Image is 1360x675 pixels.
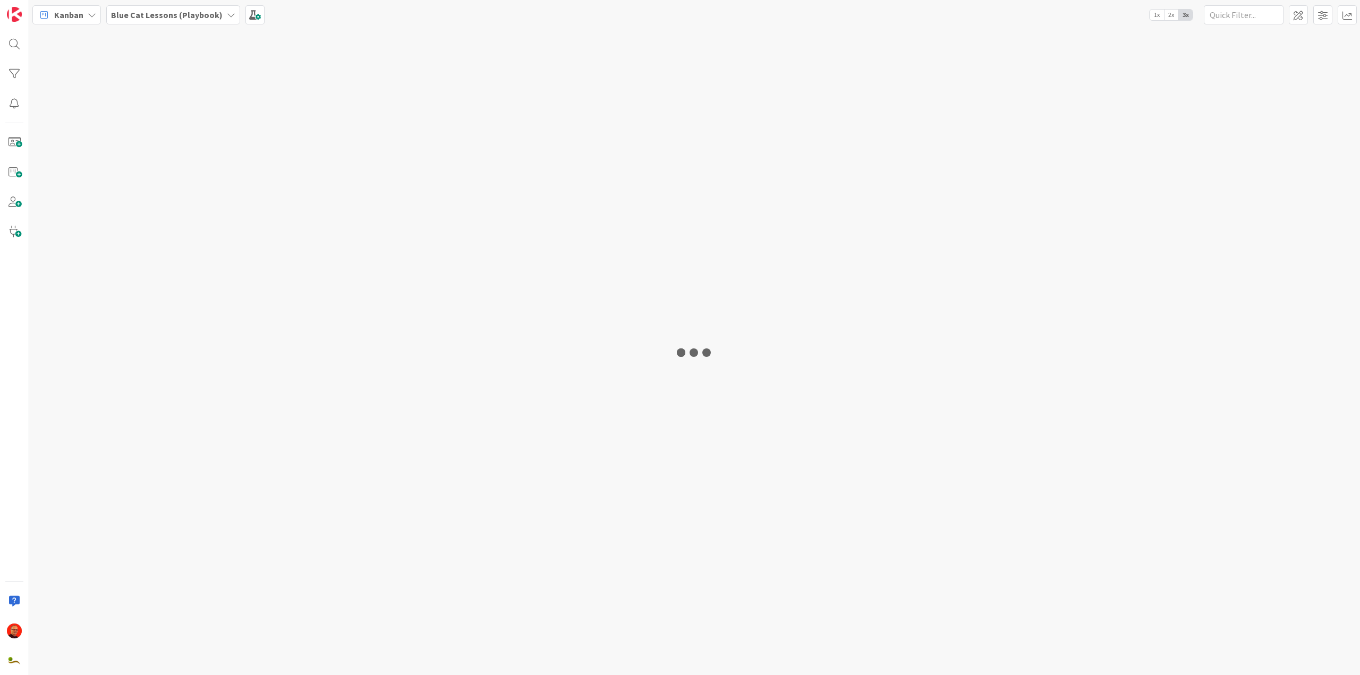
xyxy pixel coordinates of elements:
[111,10,223,20] b: Blue Cat Lessons (Playbook)
[7,653,22,668] img: avatar
[1150,10,1164,20] span: 1x
[1178,10,1193,20] span: 3x
[1164,10,1178,20] span: 2x
[7,623,22,638] img: CP
[1204,5,1283,24] input: Quick Filter...
[54,8,83,21] span: Kanban
[7,7,22,22] img: Visit kanbanzone.com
